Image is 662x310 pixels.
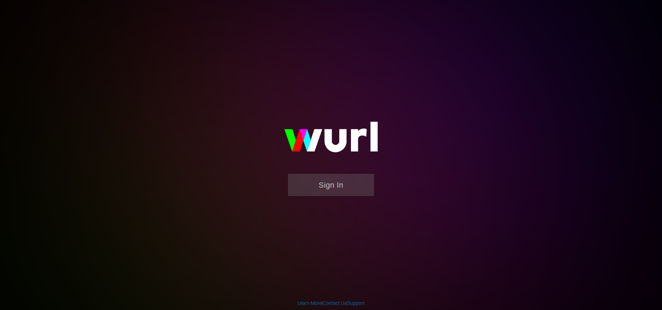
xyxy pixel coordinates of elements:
a: Learn More [298,300,322,306]
img: wurl-logo-on-black-223613ac3d8ba8fe6dc639794a292ebdb59501304c7dfd60c99c58986ef67473.svg [262,107,400,174]
button: Sign In [288,174,374,196]
a: Contact Us [323,300,347,306]
div: | | [298,300,365,307]
a: Support [348,300,365,306]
